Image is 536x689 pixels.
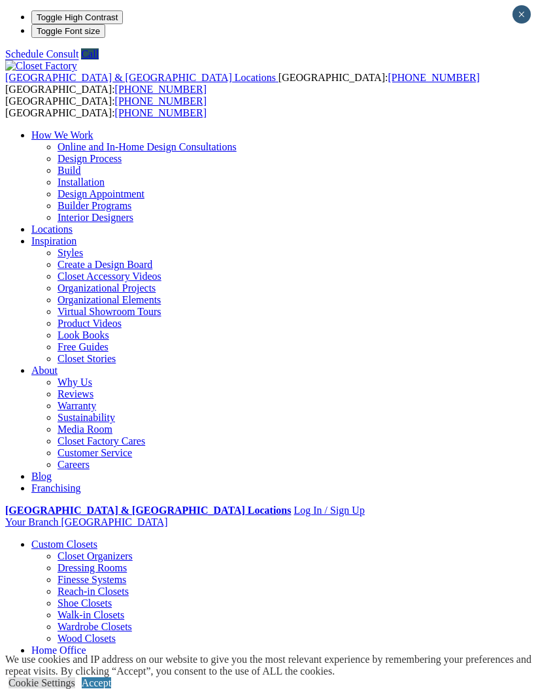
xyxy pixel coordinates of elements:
[388,72,479,83] a: [PHONE_NUMBER]
[58,609,124,620] a: Walk-in Closets
[31,482,81,494] a: Franchising
[31,539,97,550] a: Custom Closets
[58,247,83,258] a: Styles
[58,188,144,199] a: Design Appointment
[58,388,93,399] a: Reviews
[58,341,109,352] a: Free Guides
[115,107,207,118] a: [PHONE_NUMBER]
[58,176,105,188] a: Installation
[58,424,112,435] a: Media Room
[81,48,99,59] a: Call
[58,282,156,294] a: Organizational Projects
[5,516,58,528] span: Your Branch
[58,353,116,364] a: Closet Stories
[58,329,109,341] a: Look Books
[31,10,123,24] button: Toggle High Contrast
[58,141,237,152] a: Online and In-Home Design Consultations
[58,550,133,562] a: Closet Organizers
[5,72,278,83] a: [GEOGRAPHIC_DATA] & [GEOGRAPHIC_DATA] Locations
[5,505,291,516] a: [GEOGRAPHIC_DATA] & [GEOGRAPHIC_DATA] Locations
[58,447,132,458] a: Customer Service
[31,224,73,235] a: Locations
[58,412,115,423] a: Sustainability
[58,271,161,282] a: Closet Accessory Videos
[58,459,90,470] a: Careers
[31,24,105,38] button: Toggle Font size
[5,654,536,677] div: We use cookies and IP address on our website to give you the most relevant experience by remember...
[58,377,92,388] a: Why Us
[31,129,93,141] a: How We Work
[58,562,127,573] a: Dressing Rooms
[58,294,161,305] a: Organizational Elements
[5,48,78,59] a: Schedule Consult
[512,5,531,24] button: Close
[58,306,161,317] a: Virtual Showroom Tours
[58,621,132,632] a: Wardrobe Closets
[58,574,126,585] a: Finesse Systems
[58,633,116,644] a: Wood Closets
[61,516,167,528] span: [GEOGRAPHIC_DATA]
[58,597,112,609] a: Shoe Closets
[58,400,96,411] a: Warranty
[58,435,145,446] a: Closet Factory Cares
[58,200,131,211] a: Builder Programs
[37,12,118,22] span: Toggle High Contrast
[58,259,152,270] a: Create a Design Board
[5,95,207,118] span: [GEOGRAPHIC_DATA]: [GEOGRAPHIC_DATA]:
[58,318,122,329] a: Product Videos
[115,95,207,107] a: [PHONE_NUMBER]
[31,471,52,482] a: Blog
[5,60,77,72] img: Closet Factory
[5,72,276,83] span: [GEOGRAPHIC_DATA] & [GEOGRAPHIC_DATA] Locations
[58,165,81,176] a: Build
[8,677,75,688] a: Cookie Settings
[58,153,122,164] a: Design Process
[37,26,100,36] span: Toggle Font size
[5,72,480,95] span: [GEOGRAPHIC_DATA]: [GEOGRAPHIC_DATA]:
[31,235,76,246] a: Inspiration
[115,84,207,95] a: [PHONE_NUMBER]
[58,586,129,597] a: Reach-in Closets
[5,516,168,528] a: Your Branch [GEOGRAPHIC_DATA]
[293,505,364,516] a: Log In / Sign Up
[31,645,86,656] a: Home Office
[82,677,111,688] a: Accept
[58,212,133,223] a: Interior Designers
[31,365,58,376] a: About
